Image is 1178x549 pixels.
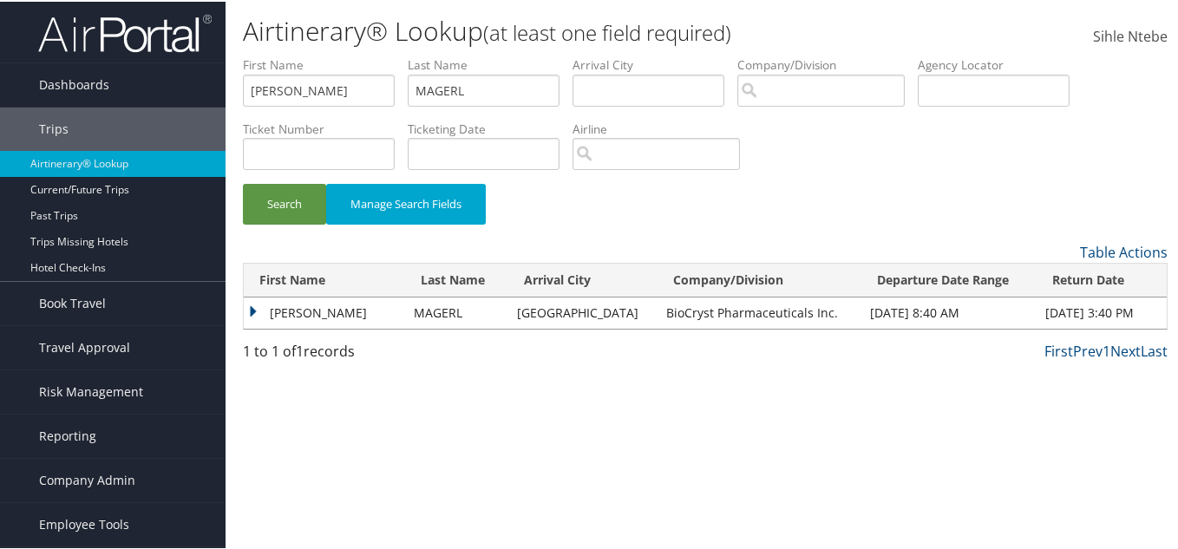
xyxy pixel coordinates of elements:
label: Company/Division [737,55,918,72]
span: Reporting [39,413,96,456]
img: airportal-logo.png [38,11,212,52]
td: BioCryst Pharmaceuticals Inc. [658,296,861,327]
span: Travel Approval [39,324,130,368]
td: [DATE] 3:40 PM [1037,296,1167,327]
button: Manage Search Fields [326,182,486,223]
span: 1 [296,340,304,359]
label: Airline [573,119,753,136]
span: Employee Tools [39,501,129,545]
th: Company/Division [658,262,861,296]
label: Agency Locator [918,55,1083,72]
td: [GEOGRAPHIC_DATA] [508,296,658,327]
a: Last [1141,340,1168,359]
td: [DATE] 8:40 AM [861,296,1037,327]
span: Risk Management [39,369,143,412]
a: Table Actions [1080,241,1168,260]
th: First Name: activate to sort column ascending [244,262,405,296]
label: Ticket Number [243,119,408,136]
label: Arrival City [573,55,737,72]
td: MAGERL [405,296,507,327]
a: Prev [1073,340,1103,359]
a: Next [1110,340,1141,359]
a: Sihle Ntebe [1093,9,1168,62]
h1: Airtinerary® Lookup [243,11,860,48]
span: Trips [39,106,69,149]
th: Last Name: activate to sort column ascending [405,262,507,296]
span: Sihle Ntebe [1093,25,1168,44]
th: Departure Date Range: activate to sort column ascending [861,262,1037,296]
button: Search [243,182,326,223]
label: Ticketing Date [408,119,573,136]
label: First Name [243,55,408,72]
label: Last Name [408,55,573,72]
small: (at least one field required) [483,16,731,45]
span: Company Admin [39,457,135,500]
a: First [1044,340,1073,359]
span: Book Travel [39,280,106,324]
td: [PERSON_NAME] [244,296,405,327]
div: 1 to 1 of records [243,339,455,369]
th: Arrival City: activate to sort column ascending [508,262,658,296]
a: 1 [1103,340,1110,359]
th: Return Date: activate to sort column ascending [1037,262,1167,296]
span: Dashboards [39,62,109,105]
